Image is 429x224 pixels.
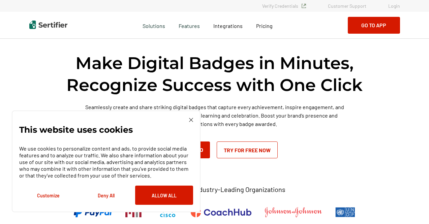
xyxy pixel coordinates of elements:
[85,103,344,128] p: Seamlessly create and share striking digital badges that capture every achievement, inspire engag...
[77,186,135,205] button: Deny All
[348,17,400,34] button: Go to App
[388,3,400,9] a: Login
[19,145,193,179] p: We use cookies to personalize content and ads, to provide social media features and to analyze ou...
[19,186,77,205] button: Customize
[29,52,400,96] h1: Make Digital Badges in Minutes, Recognize Success with One Click
[125,207,145,217] img: Massachusetts Institute of Technology
[328,3,366,9] a: Customer Support
[302,4,306,8] img: Verified
[144,185,285,194] p: Trusted by +1500 Industry-Leading Organizations
[29,21,67,29] img: Sertifier | Digital Credentialing Platform
[262,3,306,9] a: Verify Credentials
[158,207,177,217] img: Cisco
[335,207,355,217] img: UNDP
[217,141,278,158] a: Try for Free Now
[256,21,273,29] a: Pricing
[19,126,133,133] p: This website uses cookies
[179,21,200,29] span: Features
[213,23,243,29] span: Integrations
[256,23,273,29] span: Pricing
[135,186,193,205] button: Allow All
[213,21,243,29] a: Integrations
[74,207,112,217] img: PayPal
[265,207,321,217] img: Johnson & Johnson
[189,118,193,122] img: Cookie Popup Close
[191,207,251,217] img: CoachHub
[143,21,165,29] span: Solutions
